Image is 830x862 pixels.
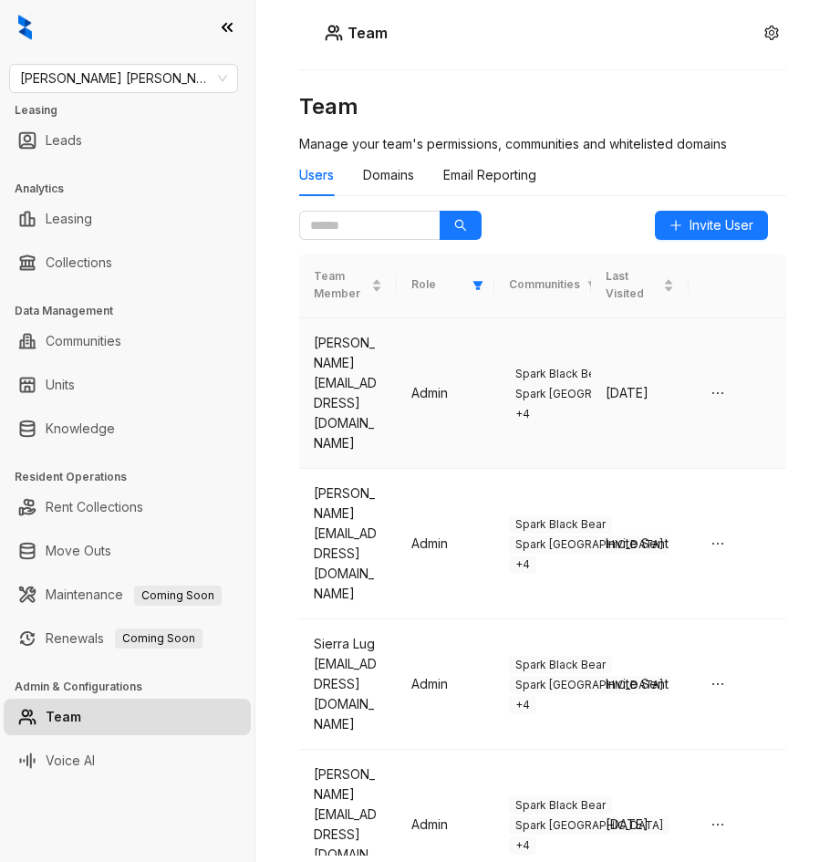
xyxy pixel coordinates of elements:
[15,469,254,485] h3: Resident Operations
[314,524,382,604] div: [EMAIL_ADDRESS][DOMAIN_NAME]
[509,656,612,674] span: Spark Black Bear
[314,483,382,524] div: [PERSON_NAME]
[4,122,251,159] li: Leads
[46,699,81,735] a: Team
[411,276,465,294] span: Role
[606,268,659,303] span: Last Visited
[46,122,82,159] a: Leads
[4,244,251,281] li: Collections
[397,469,494,619] td: Admin
[299,136,727,151] span: Manage your team's permissions, communities and whitelisted domains
[15,679,254,695] h3: Admin & Configurations
[314,268,368,303] span: Team Member
[509,796,612,815] span: Spark Black Bear
[509,385,669,403] span: Spark [GEOGRAPHIC_DATA]
[711,536,725,551] span: ellipsis
[509,515,612,534] span: Spark Black Bear
[299,254,397,318] th: Team Member
[606,815,674,835] div: [DATE]
[46,489,143,525] a: Rent Collections
[690,215,753,235] span: Invite User
[397,619,494,750] td: Admin
[4,367,251,403] li: Units
[711,677,725,691] span: ellipsis
[509,405,536,423] span: + 4
[397,318,494,469] td: Admin
[711,817,725,832] span: ellipsis
[443,165,536,185] div: Email Reporting
[15,102,254,119] h3: Leasing
[314,373,382,453] div: [EMAIL_ADDRESS][DOMAIN_NAME]
[4,201,251,237] li: Leasing
[18,15,32,40] img: logo
[46,533,111,569] a: Move Outs
[509,836,536,855] span: + 4
[606,383,674,403] div: [DATE]
[591,254,689,318] th: Last Visited
[4,533,251,569] li: Move Outs
[46,620,202,657] a: RenewalsComing Soon
[115,628,202,649] span: Coming Soon
[4,699,251,735] li: Team
[655,211,768,240] button: Invite User
[46,323,121,359] a: Communities
[314,764,382,805] div: [PERSON_NAME]
[509,676,669,694] span: Spark [GEOGRAPHIC_DATA]
[509,276,580,294] span: Communities
[134,586,222,606] span: Coming Soon
[509,816,669,835] span: Spark [GEOGRAPHIC_DATA]
[454,219,467,232] span: search
[587,280,598,291] span: filter
[397,254,494,318] th: Role
[469,273,487,297] span: filter
[4,323,251,359] li: Communities
[314,654,382,734] div: [EMAIL_ADDRESS][DOMAIN_NAME]
[4,410,251,447] li: Knowledge
[299,92,786,121] h3: Team
[606,674,674,694] div: Invite Sent
[20,65,227,92] span: Gates Hudson
[314,333,382,373] div: [PERSON_NAME]
[4,576,251,613] li: Maintenance
[46,201,92,237] a: Leasing
[4,743,251,779] li: Voice AI
[509,696,536,714] span: + 4
[15,181,254,197] h3: Analytics
[314,634,382,654] div: Sierra Lug
[299,165,334,185] div: Users
[669,219,682,232] span: plus
[15,303,254,319] h3: Data Management
[363,165,414,185] div: Domains
[46,743,95,779] a: Voice AI
[325,24,343,42] img: Users
[509,365,612,383] span: Spark Black Bear
[343,22,388,44] h5: Team
[472,280,483,291] span: filter
[4,489,251,525] li: Rent Collections
[509,556,536,574] span: + 4
[764,26,779,40] span: setting
[606,534,674,554] div: Invite Sent
[711,386,725,400] span: ellipsis
[46,244,112,281] a: Collections
[4,620,251,657] li: Renewals
[509,535,669,554] span: Spark [GEOGRAPHIC_DATA]
[46,410,115,447] a: Knowledge
[46,367,75,403] a: Units
[584,273,602,297] span: filter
